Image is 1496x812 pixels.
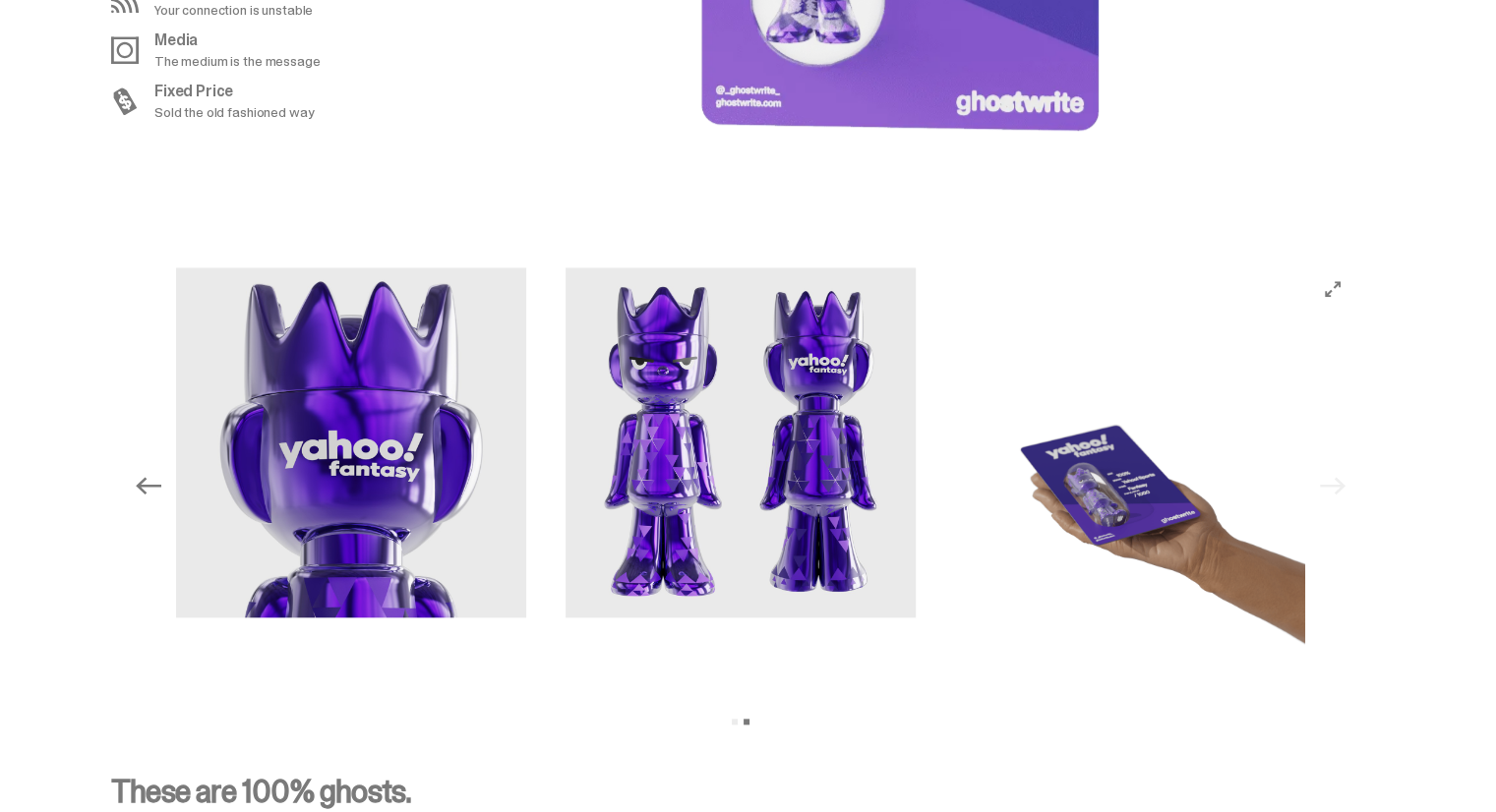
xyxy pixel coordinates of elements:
[744,719,749,725] button: View slide 2
[176,267,526,617] img: Yahoo-MG-4.png
[1321,277,1345,301] button: View full-screen
[154,32,321,48] p: Media
[127,464,170,507] button: Previous
[154,54,321,68] p: The medium is the message
[154,84,314,99] p: Fixed Price
[732,719,738,725] button: View slide 1
[154,3,313,17] p: Your connection is unstable
[154,105,314,119] p: Sold the old fashioned way
[566,267,916,617] img: Yahoo-MG-6.png
[955,267,1305,705] img: Yahoo-HG---8.png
